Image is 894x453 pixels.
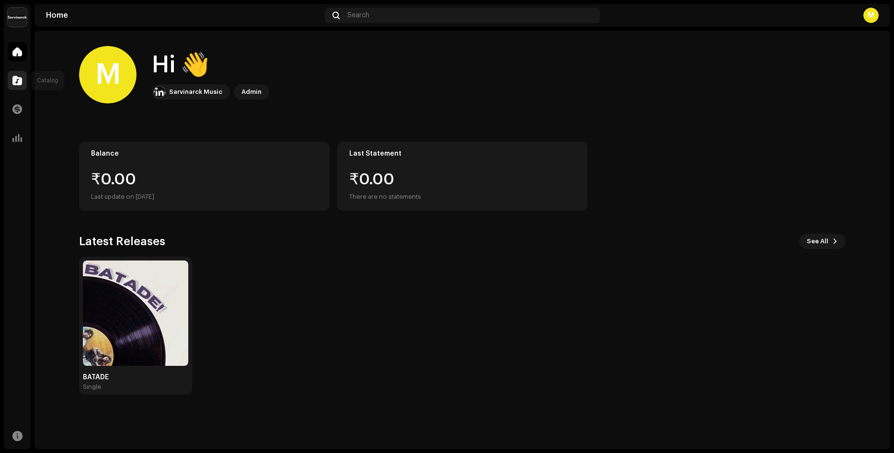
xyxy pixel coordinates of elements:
[79,46,137,103] div: M
[91,191,318,203] div: Last update on [DATE]
[349,191,421,203] div: There are no statements
[863,8,879,23] div: M
[83,383,101,391] div: Single
[79,142,330,211] re-o-card-value: Balance
[83,260,188,366] img: a5b74996-aede-4f2f-b416-02c5a1b92d9f
[152,50,269,80] div: Hi 👋
[349,150,576,158] div: Last Statement
[46,11,321,19] div: Home
[347,11,369,19] span: Search
[91,150,318,158] div: Balance
[337,142,588,211] re-o-card-value: Last Statement
[79,234,165,249] h3: Latest Releases
[241,86,262,98] div: Admin
[154,86,165,98] img: 537129df-5630-4d26-89eb-56d9d044d4fa
[8,8,27,27] img: 537129df-5630-4d26-89eb-56d9d044d4fa
[799,234,846,249] button: See All
[807,232,828,251] span: See All
[83,374,188,381] div: BATADE
[169,86,222,98] div: Sarvinarck Music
